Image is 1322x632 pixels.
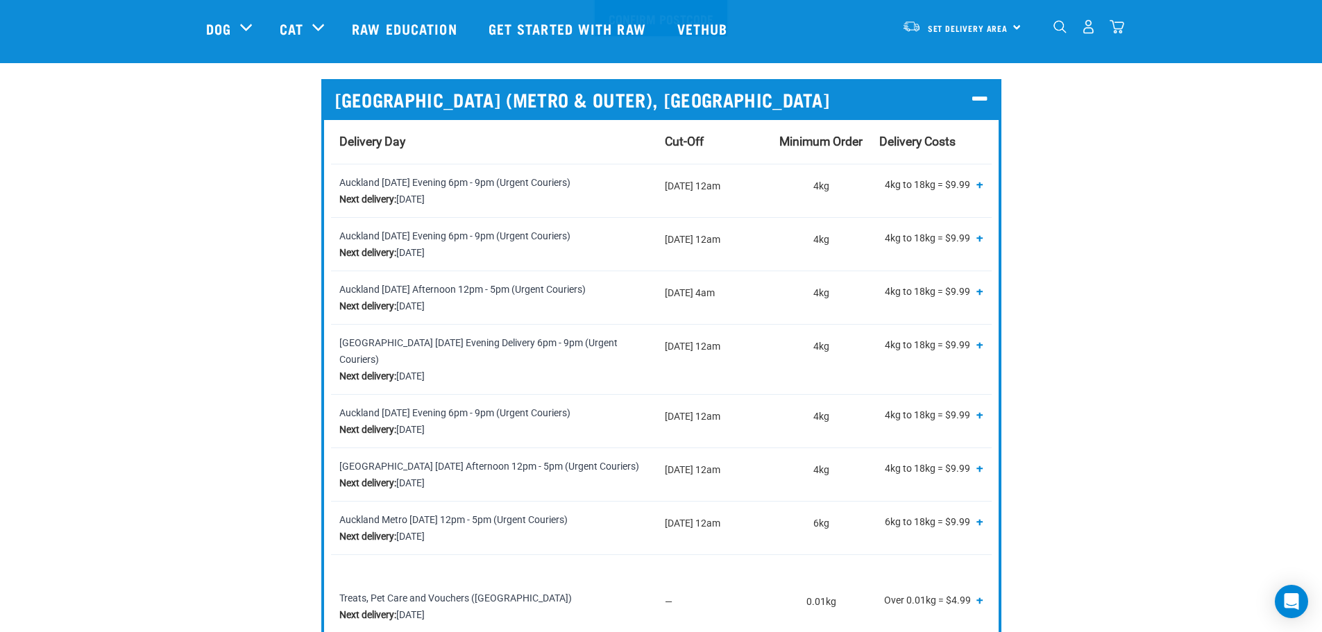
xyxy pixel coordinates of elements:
[976,232,983,244] button: Show all tiers
[976,407,983,421] span: +
[656,501,772,554] td: [DATE] 12am
[976,461,983,475] span: +
[339,194,396,205] strong: Next delivery:
[1053,20,1067,33] img: home-icon-1@2x.png
[879,404,983,429] p: 4kg to 18kg = $9.99 18kg to 36kg = $14.99 36kg to 54kg = $19.99 54kg to 72kg = $24.99 Over 72kg =...
[771,324,871,394] td: 4kg
[976,515,983,527] button: Show all tiers
[656,120,772,164] th: Cut-Off
[338,1,474,56] a: Raw Education
[902,20,921,33] img: van-moving.png
[339,609,396,620] strong: Next delivery:
[339,458,648,491] div: [GEOGRAPHIC_DATA] [DATE] Afternoon 12pm - 5pm (Urgent Couriers) [DATE]
[976,177,983,191] span: +
[1110,19,1124,34] img: home-icon@2x.png
[656,164,772,217] td: [DATE] 12am
[339,531,396,542] strong: Next delivery:
[656,394,772,447] td: [DATE] 12am
[976,462,983,474] button: Show all tiers
[1275,585,1308,618] div: Open Intercom Messenger
[663,1,745,56] a: Vethub
[331,120,656,164] th: Delivery Day
[976,178,983,190] button: Show all tiers
[339,424,396,435] strong: Next delivery:
[339,370,396,382] strong: Next delivery:
[976,230,983,244] span: +
[656,271,772,324] td: [DATE] 4am
[339,590,648,623] div: Treats, Pet Care and Vouchers ([GEOGRAPHIC_DATA]) [DATE]
[879,174,983,198] p: 4kg to 18kg = $9.99 18kg to 36kg = $14.99 36kg to 54kg = $19.99 54kg to 72kg = $24.99 Over 72kg =...
[656,324,772,394] td: [DATE] 12am
[339,477,396,488] strong: Next delivery:
[879,511,983,536] p: 6kg to 18kg = $9.99 18kg to 36kg = $14.99 36kg to 54kg = $19.99 54kg to 72kg = $24.99 Over 72kg =...
[976,514,983,528] span: +
[771,394,871,447] td: 4kg
[335,89,988,110] p: [GEOGRAPHIC_DATA] (METRO & OUTER), [GEOGRAPHIC_DATA]
[928,26,1008,31] span: Set Delivery Area
[339,174,648,207] div: Auckland [DATE] Evening 6pm - 9pm (Urgent Couriers) [DATE]
[976,284,983,298] span: +
[879,590,983,614] p: Over 0.01kg = $4.99
[339,247,396,258] strong: Next delivery:
[335,89,830,110] span: [GEOGRAPHIC_DATA] (METRO & OUTER), [GEOGRAPHIC_DATA]
[339,334,648,384] div: [GEOGRAPHIC_DATA] [DATE] Evening Delivery 6pm - 9pm (Urgent Couriers) [DATE]
[879,334,983,359] p: 4kg to 18kg = $9.99 18kg to 36kg = $14.99 36kg to 54kg = $19.99 54kg to 72kg = $24.99 Over 72kg =...
[771,271,871,324] td: 4kg
[339,300,396,311] strong: Next delivery:
[339,228,648,261] div: Auckland [DATE] Evening 6pm - 9pm (Urgent Couriers) [DATE]
[280,18,303,39] a: Cat
[879,281,983,305] p: 4kg to 18kg = $9.99 18kg to 36kg = $14.99 36kg to 54kg = $19.99 54kg to 72kg = $24.99 Over 72kg =...
[339,511,648,545] div: Auckland Metro [DATE] 12pm - 5pm (Urgent Couriers) [DATE]
[871,120,991,164] th: Delivery Costs
[879,228,983,252] p: 4kg to 18kg = $9.99 18kg to 36kg = $14.99 36kg to 54kg = $19.99 54kg to 72kg = $24.99 Over 72kg =...
[656,447,772,501] td: [DATE] 12am
[206,18,231,39] a: Dog
[976,409,983,420] button: Show all tiers
[656,217,772,271] td: [DATE] 12am
[475,1,663,56] a: Get started with Raw
[976,592,983,606] span: +
[976,339,983,350] button: Show all tiers
[771,120,871,164] th: Minimum Order
[771,217,871,271] td: 4kg
[879,458,983,482] p: 4kg to 18kg = $9.99 18kg to 36kg = $14.99 36kg to 54kg = $19.99 54kg to 72kg = $24.99 Over 72kg =...
[1081,19,1096,34] img: user.png
[976,337,983,351] span: +
[976,285,983,297] button: Show all tiers
[976,594,983,606] button: Show all tiers
[339,281,648,314] div: Auckland [DATE] Afternoon 12pm - 5pm (Urgent Couriers) [DATE]
[771,447,871,501] td: 4kg
[771,164,871,217] td: 4kg
[339,404,648,438] div: Auckland [DATE] Evening 6pm - 9pm (Urgent Couriers) [DATE]
[771,501,871,554] td: 6kg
